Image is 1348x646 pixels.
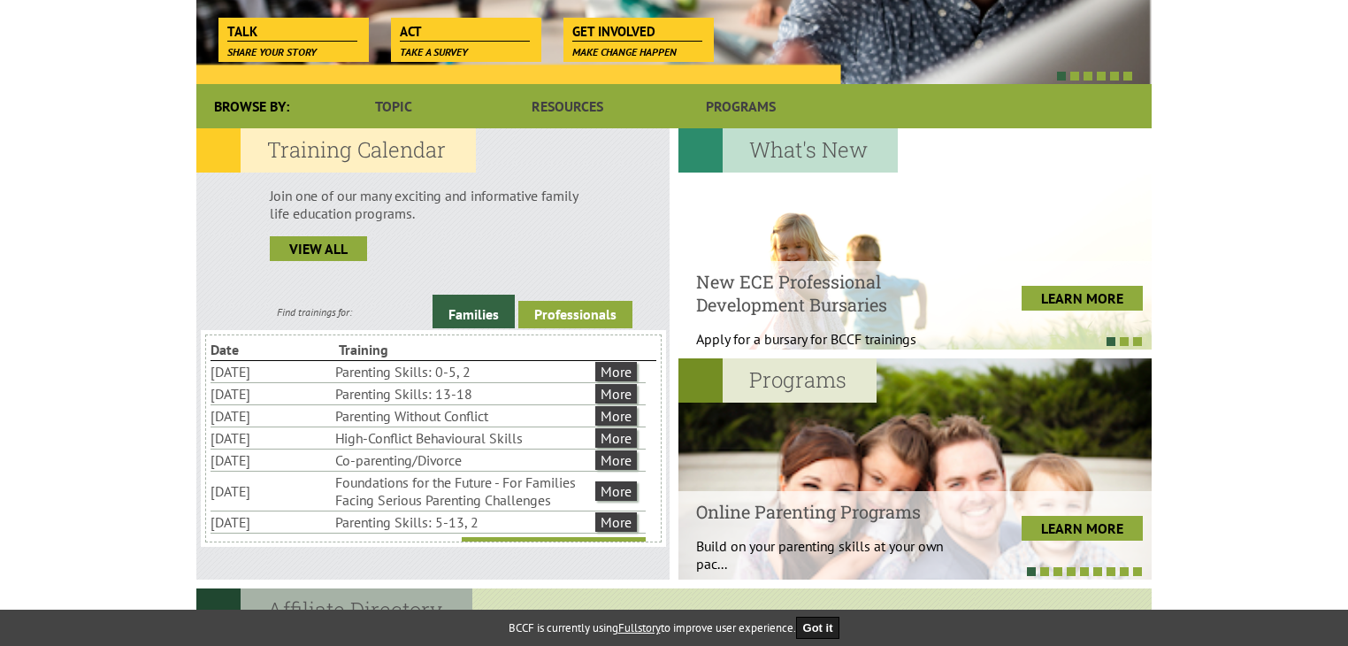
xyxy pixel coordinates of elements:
[678,358,877,403] h2: Programs
[335,472,592,511] li: Foundations for the Future - For Families Facing Serious Parenting Challenges
[480,84,654,128] a: Resources
[595,384,637,404] a: More
[595,512,637,532] a: More
[196,588,472,633] h2: Affiliate Directory
[211,383,332,404] li: [DATE]
[211,361,332,382] li: [DATE]
[211,405,332,427] li: [DATE]
[696,330,961,365] p: Apply for a bursary for BCCF trainings West...
[678,128,898,173] h2: What's New
[335,405,592,427] li: Parenting Without Conflict
[335,361,592,382] li: Parenting Skills: 0-5, 2
[1022,516,1143,541] a: LEARN MORE
[211,450,332,471] li: [DATE]
[196,305,433,319] div: Find trainings for:
[307,84,480,128] a: Topic
[462,537,646,562] a: View More Trainings
[572,45,677,58] span: Make change happen
[618,620,661,635] a: Fullstory
[595,481,637,501] a: More
[270,187,596,222] p: Join one of our many exciting and informative family life education programs.
[655,84,828,128] a: Programs
[595,362,637,381] a: More
[433,295,515,328] a: Families
[335,450,592,471] li: Co-parenting/Divorce
[563,18,711,42] a: Get Involved Make change happen
[227,45,317,58] span: Share your story
[196,128,476,173] h2: Training Calendar
[595,406,637,426] a: More
[595,428,637,448] a: More
[335,427,592,449] li: High-Conflict Behavioural Skills
[211,339,335,360] li: Date
[196,84,307,128] div: Browse By:
[1022,286,1143,311] a: LEARN MORE
[400,22,530,42] span: Act
[335,383,592,404] li: Parenting Skills: 13-18
[696,500,961,523] h4: Online Parenting Programs
[572,22,702,42] span: Get Involved
[391,18,539,42] a: Act Take a survey
[335,511,592,533] li: Parenting Skills: 5-13, 2
[400,45,468,58] span: Take a survey
[211,427,332,449] li: [DATE]
[796,617,840,639] button: Got it
[595,450,637,470] a: More
[270,236,367,261] a: view all
[227,22,357,42] span: Talk
[696,270,961,316] h4: New ECE Professional Development Bursaries
[218,18,366,42] a: Talk Share your story
[518,301,632,328] a: Professionals
[211,511,332,533] li: [DATE]
[696,537,961,573] p: Build on your parenting skills at your own pac...
[211,481,332,502] li: [DATE]
[339,339,463,360] li: Training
